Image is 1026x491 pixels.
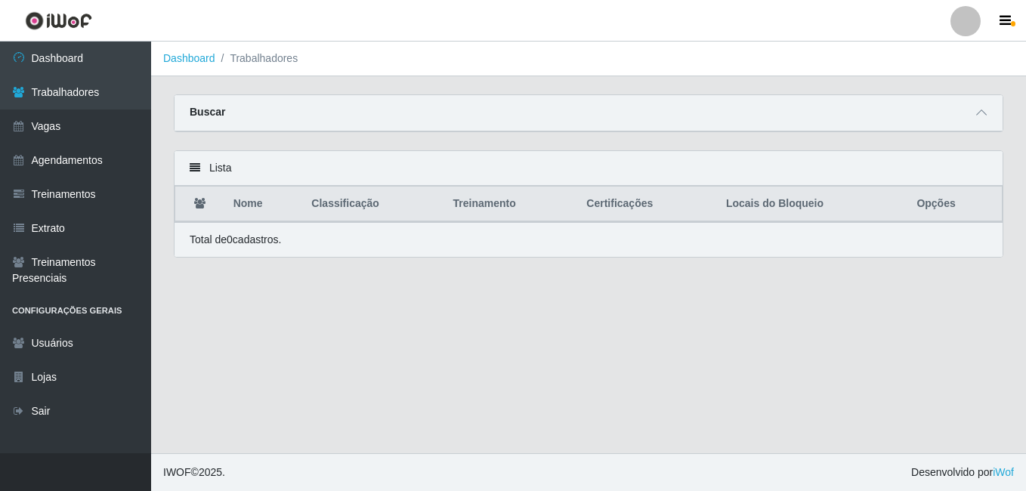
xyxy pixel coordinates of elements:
span: © 2025 . [163,465,225,480]
th: Locais do Bloqueio [717,187,907,222]
a: Dashboard [163,52,215,64]
a: iWof [993,466,1014,478]
nav: breadcrumb [151,42,1026,76]
th: Nome [224,187,303,222]
span: Desenvolvido por [911,465,1014,480]
th: Treinamento [443,187,577,222]
th: Classificação [302,187,443,222]
div: Lista [175,151,1003,186]
img: CoreUI Logo [25,11,92,30]
strong: Buscar [190,106,225,118]
th: Certificações [577,187,717,222]
p: Total de 0 cadastros. [190,232,281,248]
th: Opções [907,187,1002,222]
li: Trabalhadores [215,51,298,66]
span: IWOF [163,466,191,478]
